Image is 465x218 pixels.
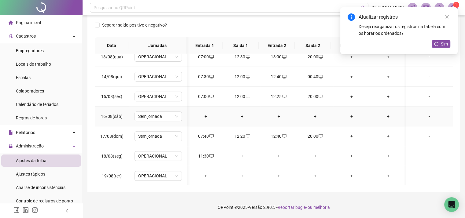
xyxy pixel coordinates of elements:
span: desktop [209,74,214,79]
a: Close [444,13,450,20]
div: Deseja reorganizar os registros na tabela com os horários ordenados? [359,23,450,37]
span: user-add [9,34,13,38]
div: 11:30 [192,153,219,159]
div: + [338,93,365,100]
span: Empregadores [16,48,44,53]
span: close [445,15,449,19]
div: - [411,93,447,100]
div: 20:00 [302,53,328,60]
span: OPERACIONAL [138,72,178,81]
span: desktop [245,74,250,79]
div: - [411,153,447,159]
span: desktop [209,55,214,59]
span: desktop [282,74,286,79]
span: OPERACIONAL [138,151,178,161]
span: Relatórios [16,130,35,135]
th: Saída 2 [295,37,331,54]
div: 07:00 [192,93,219,100]
span: Sem jornada [138,132,178,141]
span: search [360,5,365,10]
img: 91134 [448,3,457,12]
div: + [338,133,365,140]
span: reload [434,42,438,46]
th: Saída 1 [223,37,259,54]
span: OPERACIONAL [138,52,178,61]
span: desktop [209,154,214,158]
div: + [302,113,328,120]
sup: Atualize o seu contato no menu Meus Dados [453,2,459,8]
span: desktop [318,134,323,138]
span: left [65,209,69,213]
div: + [338,173,365,179]
th: Entrada 3 [331,37,367,54]
div: + [265,173,292,179]
div: + [375,73,401,80]
span: desktop [245,134,250,138]
div: + [192,173,219,179]
span: Versão [249,205,262,210]
span: bell [437,5,442,10]
div: 13:00 [265,53,292,60]
div: 07:30 [192,73,219,80]
th: Entrada 1 [186,37,223,54]
div: + [229,113,256,120]
span: facebook [13,207,20,213]
span: desktop [318,74,323,79]
div: 12:30 [229,53,256,60]
div: + [338,113,365,120]
span: Reportar bug e/ou melhoria [278,205,330,210]
div: + [375,133,401,140]
div: 00:40 [302,73,328,80]
span: 14/08(qui) [101,74,122,79]
span: 19/08(ter) [102,173,122,178]
div: 20:00 [302,93,328,100]
span: desktop [282,55,286,59]
span: mail [423,5,429,10]
span: 17/08(dom) [100,134,124,139]
span: Locais de trabalho [16,62,51,67]
span: Controle de registros de ponto [16,198,73,203]
span: 16/08(sáb) [101,114,123,119]
span: linkedin [23,207,29,213]
span: Calendário de feriados [16,102,58,107]
span: OPERACIONAL [138,92,178,101]
div: 12:40 [265,133,292,140]
span: OPERACIONAL [138,171,178,180]
div: + [375,93,401,100]
span: notification [410,5,415,10]
span: Página inicial [16,20,41,25]
button: Sim [432,40,450,48]
div: 07:00 [192,53,219,60]
div: + [338,73,365,80]
div: + [375,113,401,120]
span: 15/08(sex) [101,94,122,99]
span: Ajustes rápidos [16,172,45,176]
span: desktop [282,134,286,138]
span: Ajustes da folha [16,158,46,163]
span: THAIS PALMIERI [372,4,404,11]
div: + [265,113,292,120]
span: Análise de inconsistências [16,185,65,190]
span: desktop [245,94,250,99]
div: + [375,153,401,159]
div: - [411,73,447,80]
span: Escalas [16,75,31,80]
div: + [338,53,365,60]
div: 12:20 [229,133,256,140]
div: 20:00 [302,133,328,140]
span: lock [9,144,13,148]
span: Cadastros [16,34,36,38]
span: Administração [16,144,44,148]
div: 12:40 [265,73,292,80]
span: desktop [318,94,323,99]
div: + [229,153,256,159]
div: 12:25 [265,93,292,100]
span: desktop [209,94,214,99]
div: + [192,113,219,120]
span: info-circle [348,13,355,21]
span: desktop [282,94,286,99]
span: file [9,130,13,135]
div: 12:00 [229,73,256,80]
th: Entrada 2 [259,37,295,54]
div: - [411,113,447,120]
